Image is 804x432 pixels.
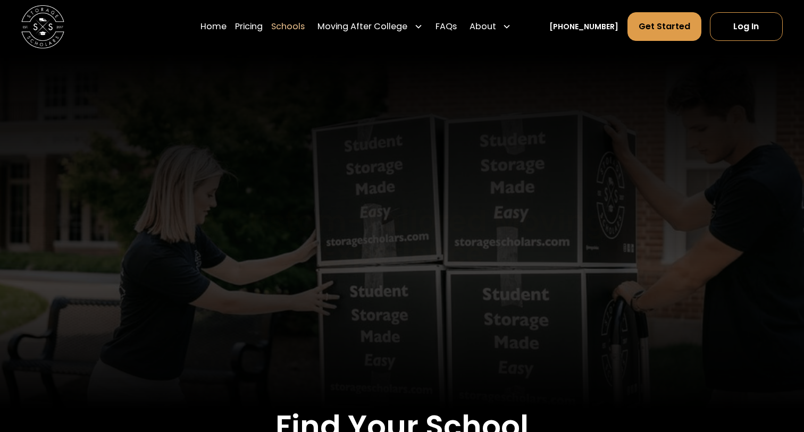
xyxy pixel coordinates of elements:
[465,12,515,41] div: About
[317,20,407,33] div: Moving After College
[549,21,618,32] a: [PHONE_NUMBER]
[627,12,701,41] a: Get Started
[200,12,227,41] a: Home
[21,5,64,48] img: Storage Scholars main logo
[235,12,263,41] a: Pricing
[470,20,496,33] div: About
[145,206,659,270] h1: A Custom-Tailored Moving Experience
[313,12,426,41] div: Moving After College
[271,12,305,41] a: Schools
[710,12,783,41] a: Log In
[435,12,457,41] a: FAQs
